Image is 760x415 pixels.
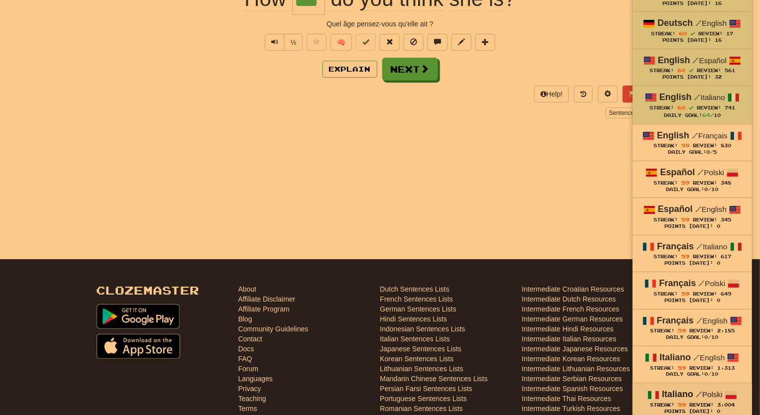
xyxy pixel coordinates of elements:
div: Daily Goal: /10 [643,334,742,341]
span: 2,185 [717,328,735,333]
span: 60 [679,30,687,36]
span: Streak: [653,217,678,222]
a: Intermediate French Resources [522,304,620,314]
button: Set this sentence to 100% Mastered (alt+m) [356,34,376,51]
a: Français /Italiano Streak: 59 Review: 617 Points [DATE]: 0 [633,235,752,272]
span: / [693,56,699,65]
a: Japanese Sentences Lists [380,344,461,354]
a: Docs [238,344,254,354]
a: Intermediate German Resources [522,314,623,324]
span: Review: [697,68,721,73]
a: German Sentences Lists [380,304,456,314]
span: Review: [693,180,717,186]
strong: Français [657,315,694,325]
strong: Italiano [662,389,693,399]
span: 60 [677,104,685,110]
small: Español [693,56,727,65]
a: FAQ [238,354,252,364]
a: Languages [238,374,273,384]
small: English [695,19,727,27]
span: 64 [702,112,710,118]
a: Lithuanian Sentences Lists [380,364,463,374]
span: / [696,242,703,251]
a: Deutsch /English Streak: 60 Review: 17 Points [DATE]: 16 [633,12,752,48]
a: Portuguese Sentences Lists [380,394,467,404]
a: Intermediate Japanese Resources [522,344,628,354]
a: Español /Polski Streak: 59 Review: 348 Daily Goal:0/10 [633,161,752,198]
span: / [692,131,698,140]
small: English [693,353,725,362]
a: Intermediate Turkish Resources [522,404,621,414]
strong: Français [659,278,696,288]
span: 617 [721,254,731,259]
span: Review: [689,365,714,371]
button: Favorite sentence (alt+f) [307,34,326,51]
button: Round history (alt+y) [574,86,593,103]
strong: Español [658,204,693,214]
div: Points [DATE]: 0 [643,260,742,267]
a: Persian Farsi Sentences Lists [380,384,472,394]
a: Community Guidelines [238,324,309,334]
button: Report [623,86,663,103]
span: 0 [704,187,708,192]
a: About [238,284,257,294]
div: Daily Goal: /5 [643,149,742,156]
span: 0 [706,149,710,155]
div: Points [DATE]: 0 [643,223,742,230]
button: Explain [323,61,377,78]
span: Streak: [650,328,674,333]
button: Discuss sentence (alt+u) [428,34,447,51]
img: Get it on Google Play [97,304,180,329]
a: Terms [238,404,257,414]
span: Streak: [653,143,678,148]
span: 830 [721,143,731,148]
a: Affiliate Program [238,304,290,314]
span: Review: [693,254,717,259]
a: Sentence Source [606,107,663,118]
a: Korean Sentences Lists [380,354,454,364]
span: / [696,316,703,325]
a: English /Italiano Streak: 60 Review: 741 Daily Goal:64/10 [633,86,752,123]
span: / [698,279,705,288]
a: Hindi Sentences Lists [380,314,447,324]
span: 59 [681,142,689,148]
button: Edit sentence (alt+d) [451,34,471,51]
span: 59 [681,253,689,259]
span: 0 [704,371,708,377]
small: Polski [697,168,724,177]
a: Intermediate Italian Resources [522,334,617,344]
div: Daily Goal: /10 [643,111,742,119]
div: Points [DATE]: 0 [643,298,742,304]
span: Review: [689,328,714,333]
span: 59 [678,402,686,408]
a: Intermediate Hindi Resources [522,324,614,334]
a: Romanian Sentences Lists [380,404,463,414]
a: Affiliate Disclaimer [238,294,296,304]
button: 🧠 [330,34,352,51]
small: Polski [698,279,725,288]
span: Streak includes today. [690,31,695,36]
a: Intermediate Croatian Resources [522,284,624,294]
a: Intermediate Spanish Resources [522,384,623,394]
span: Streak: [650,105,674,110]
div: Daily Goal: /10 [643,371,742,378]
strong: Español [660,167,695,177]
a: Español /English Streak: 59 Review: 345 Points [DATE]: 0 [633,198,752,234]
span: 0 [704,334,708,340]
div: Text-to-speech controls [263,34,303,51]
a: Forum [238,364,258,374]
span: Streak: [651,31,675,36]
small: Italiano [696,242,727,251]
span: / [697,168,704,177]
span: Review: [693,217,717,222]
button: Ignore sentence (alt+i) [404,34,424,51]
span: Review: [693,291,717,297]
span: 59 [678,365,686,371]
button: Reset to 0% Mastered (alt+r) [380,34,400,51]
a: Dutch Sentences Lists [380,284,449,294]
a: Français /Polski Streak: 59 Review: 649 Points [DATE]: 0 [633,272,752,309]
button: Help! [534,86,569,103]
span: 345 [721,217,731,222]
button: Add to collection (alt+a) [475,34,495,51]
a: Italiano /English Streak: 59 Review: 1,313 Daily Goal:0/10 [633,346,752,383]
